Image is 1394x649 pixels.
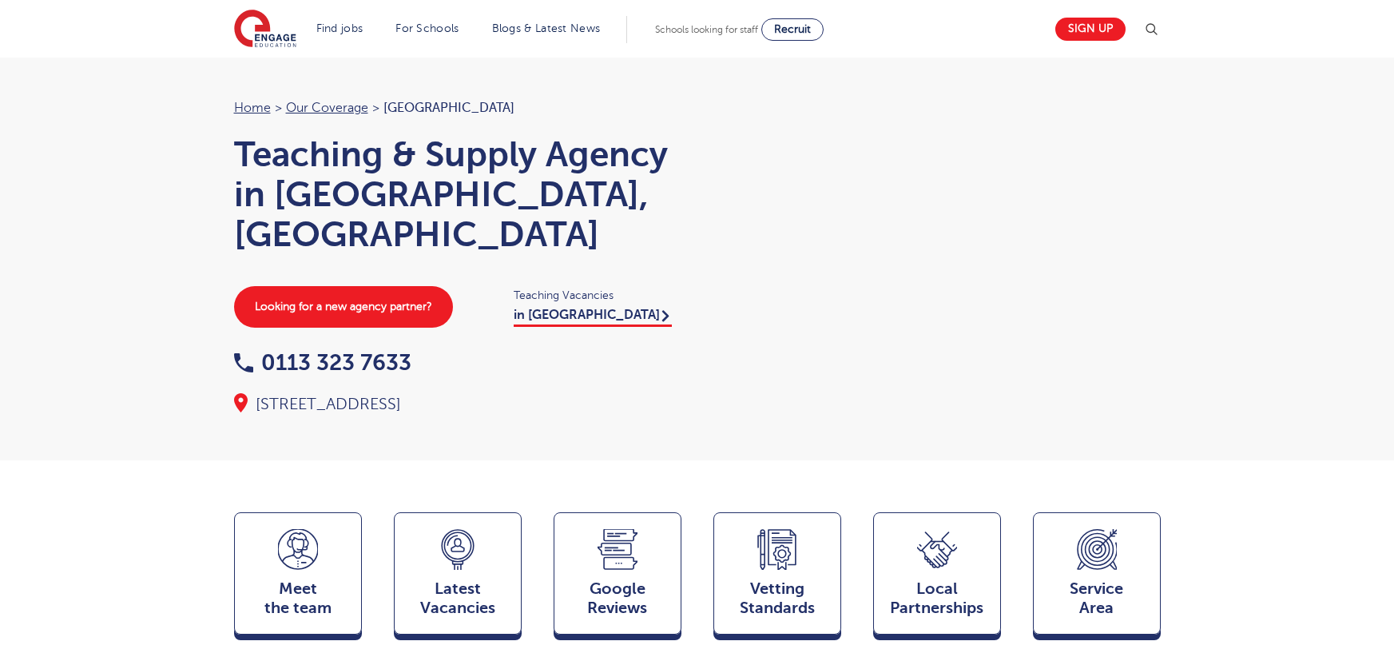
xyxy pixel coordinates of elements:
[655,24,758,35] span: Schools looking for staff
[554,512,681,642] a: GoogleReviews
[722,579,832,618] span: Vetting Standards
[1055,18,1126,41] a: Sign up
[514,286,681,305] span: Teaching Vacancies
[234,350,411,375] a: 0113 323 7633
[403,579,513,618] span: Latest Vacancies
[234,393,681,416] div: [STREET_ADDRESS]
[774,23,811,35] span: Recruit
[395,22,459,34] a: For Schools
[316,22,363,34] a: Find jobs
[514,308,672,327] a: in [GEOGRAPHIC_DATA]
[873,512,1001,642] a: Local Partnerships
[234,286,453,328] a: Looking for a new agency partner?
[1042,579,1152,618] span: Service Area
[882,579,992,618] span: Local Partnerships
[234,101,271,115] a: Home
[1033,512,1161,642] a: ServiceArea
[286,101,368,115] a: Our coverage
[234,134,681,254] h1: Teaching & Supply Agency in [GEOGRAPHIC_DATA], [GEOGRAPHIC_DATA]
[761,18,824,41] a: Recruit
[713,512,841,642] a: VettingStandards
[275,101,282,115] span: >
[394,512,522,642] a: LatestVacancies
[562,579,673,618] span: Google Reviews
[243,579,353,618] span: Meet the team
[492,22,601,34] a: Blogs & Latest News
[234,512,362,642] a: Meetthe team
[383,101,514,115] span: [GEOGRAPHIC_DATA]
[372,101,379,115] span: >
[234,98,681,118] nav: breadcrumb
[234,10,296,50] img: Engage Education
